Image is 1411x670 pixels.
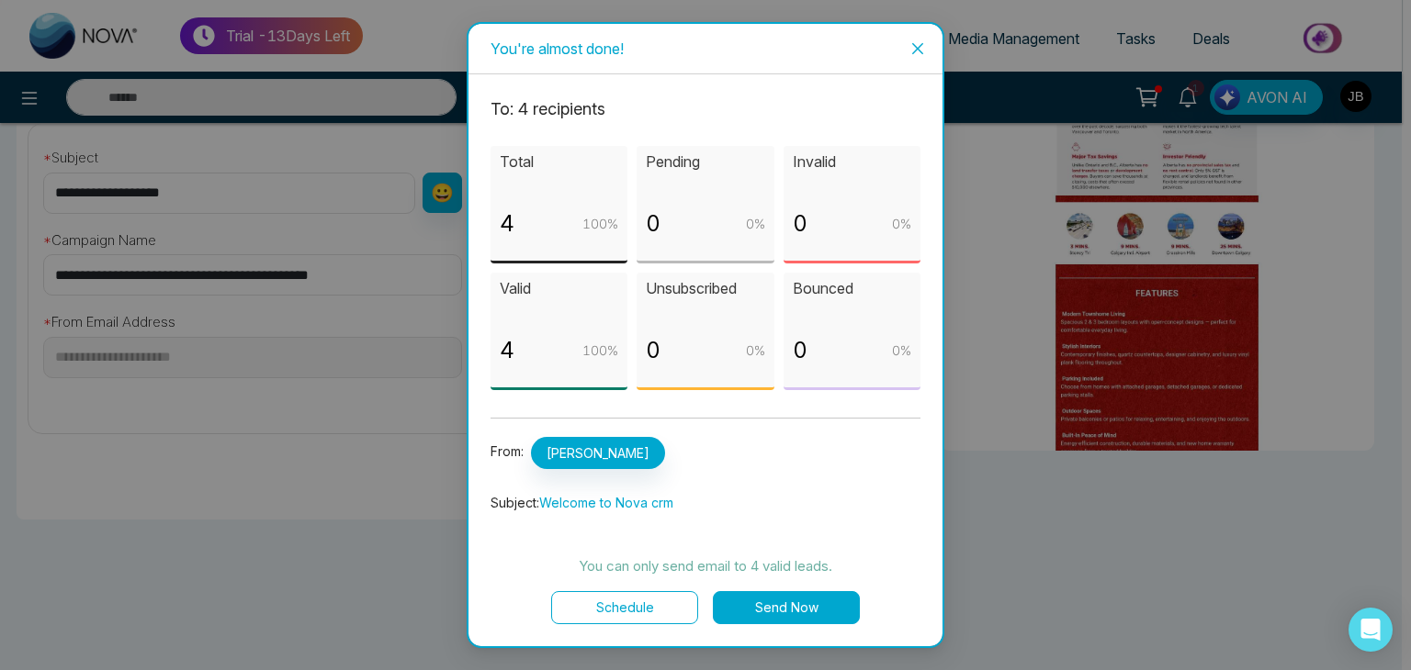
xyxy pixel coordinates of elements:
button: Close [893,24,943,73]
p: Pending [646,151,764,173]
button: Schedule [551,591,698,624]
span: [PERSON_NAME] [531,437,665,469]
span: close [910,41,925,56]
p: To: 4 recipient s [491,96,920,122]
p: Bounced [793,277,911,300]
p: Total [500,151,618,173]
p: 0 [646,333,660,368]
p: 4 [500,333,514,368]
p: Invalid [793,151,911,173]
p: 0 [793,333,807,368]
p: 100 % [582,214,618,234]
span: Welcome to Nova crm [539,495,673,510]
p: 0 % [892,341,911,361]
p: 4 [500,207,514,241]
p: 0 % [892,214,911,234]
p: 0 [646,207,660,241]
div: Open Intercom Messenger [1349,608,1393,652]
div: You're almost done! [491,39,920,59]
p: 0 % [746,214,765,234]
p: From: [491,437,920,469]
button: Send Now [713,591,860,624]
p: Subject: [491,493,920,513]
p: Valid [500,277,618,300]
p: Unsubscribed [646,277,764,300]
p: 0 % [746,341,765,361]
p: You can only send email to 4 valid leads. [491,555,920,577]
p: 100 % [582,341,618,361]
p: 0 [793,207,807,241]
